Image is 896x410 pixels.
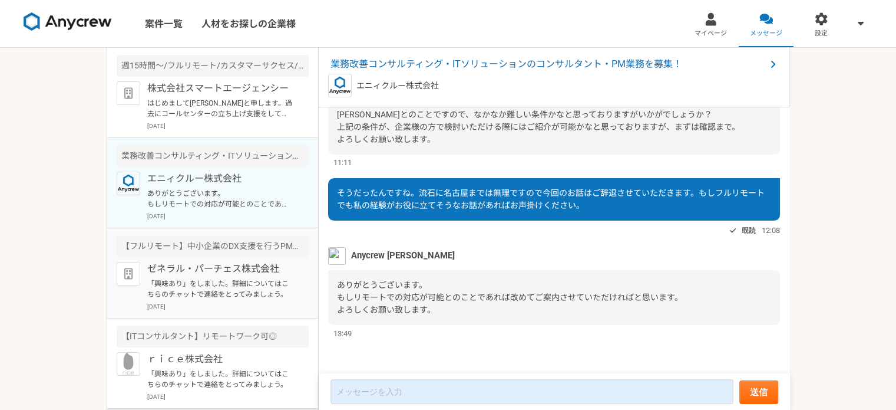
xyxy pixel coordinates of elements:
div: 業務改善コンサルティング・ITソリューションのコンサルタント・PM業務を募集！ [117,145,309,167]
div: 【フルリモート】中小企業のDX支援を行うPM新規募集 [117,235,309,257]
button: 送信 [739,381,778,404]
p: ありがとうございます。 もしリモートでの対応が可能とのことであれば改めてご案内させていただければと思います。 よろしくお願い致します。 [147,188,293,209]
p: ｒｉｃｅ株式会社 [147,352,293,366]
span: ありがとうございます。 もしリモートでの対応が可能とのことであれば改めてご案内させていただければと思います。 よろしくお願い致します。 [337,280,683,314]
span: [PERSON_NAME] 本件ご興味ありがとうございます。 こちら案件ですが、愛知（主に名古屋）での対面を含めた打ち合わせの経験が必要になる案件になります。 [PERSON_NAME]とのこと... [337,73,740,144]
p: エニィクルー株式会社 [356,80,439,92]
span: 13:49 [333,328,352,339]
p: [DATE] [147,392,309,401]
span: 業務改善コンサルティング・ITソリューションのコンサルタント・PM業務を募集！ [330,57,766,71]
span: 11:11 [333,157,352,168]
img: logo_text_blue_01.png [117,172,140,195]
span: そうだったんですね。流石に名古屋までは無理ですので今回のお話はご辞退させていただきます。もしフルリモートでも私の経験がお役に立てそうなお話があればお声掛けください。 [337,188,765,210]
div: 【ITコンサルタント】リモートワーク可◎ [117,326,309,347]
p: [DATE] [147,212,309,221]
img: rice_gray.png [117,352,140,376]
span: メッセージ [750,29,782,38]
span: 設定 [815,29,828,38]
div: 週15時間〜/フルリモート/カスタマーサクセス/AIツール導入支援担当! [117,55,309,77]
img: default_org_logo-42cde973f59100197ec2c8e796e4974ac8490bb5b08a0eb061ff975e4574aa76.png [117,81,140,105]
p: [DATE] [147,122,309,130]
p: 「興味あり」をしました。詳細についてはこちらのチャットで連絡をとってみましょう。 [147,369,293,390]
p: [DATE] [147,302,309,311]
p: 株式会社スマートエージェンシー [147,81,293,96]
p: はじめまして[PERSON_NAME]と申します。過去にコールセンターの立ち上げ支援をしていたことがあり、CSがコールセンターの意味であればお役に立てるのかと考え興味を持ちました。AIには非常に... [147,98,293,119]
span: 既読 [742,224,756,238]
img: 8DqYSo04kwAAAAASUVORK5CYII= [24,12,112,31]
img: logo_text_blue_01.png [328,74,352,97]
img: tomoya_yamashita.jpeg [328,247,346,265]
img: default_org_logo-42cde973f59100197ec2c8e796e4974ac8490bb5b08a0eb061ff975e4574aa76.png [117,262,140,286]
p: エニィクルー株式会社 [147,172,293,186]
span: マイページ [695,29,727,38]
p: ゼネラル・パーチェス株式会社 [147,262,293,276]
p: 「興味あり」をしました。詳細についてはこちらのチャットで連絡をとってみましょう。 [147,278,293,300]
span: 12:08 [762,225,780,236]
span: Anycrew [PERSON_NAME] [351,249,455,262]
